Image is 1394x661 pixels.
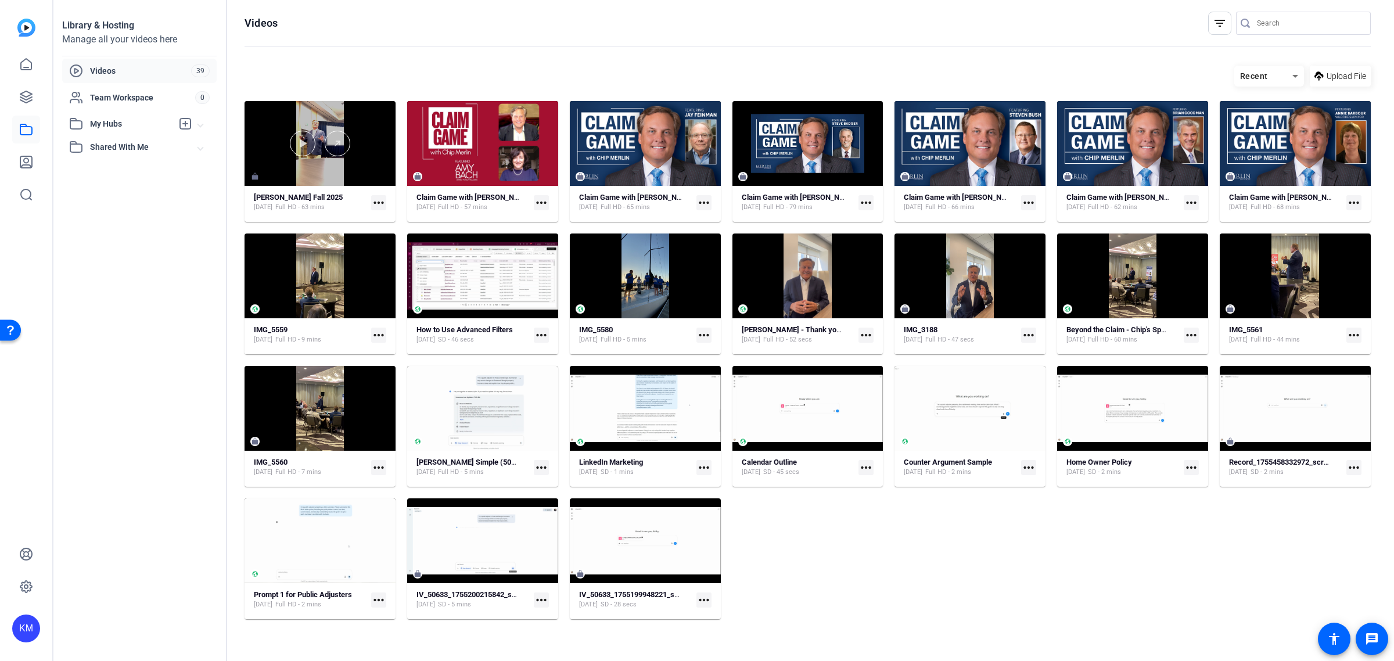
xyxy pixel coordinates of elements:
[696,592,712,608] mat-icon: more_horiz
[534,195,549,210] mat-icon: more_horiz
[904,193,1112,202] strong: Claim Game with [PERSON_NAME] Featuring [PERSON_NAME]
[1229,193,1342,212] a: Claim Game with [PERSON_NAME] featuring [PERSON_NAME][DATE]Full HD - 68 mins
[579,203,598,212] span: [DATE]
[742,335,760,344] span: [DATE]
[275,203,325,212] span: Full HD - 63 mins
[90,141,198,153] span: Shared With Me
[763,203,813,212] span: Full HD - 79 mins
[1346,328,1361,343] mat-icon: more_horiz
[579,590,692,609] a: IV_50633_1755199948221_screen[DATE]SD - 28 secs
[254,203,272,212] span: [DATE]
[1229,458,1342,477] a: Record_1755458332972_screen[DATE]SD - 2 mins
[742,325,912,334] strong: [PERSON_NAME] - Thank you for Beyond the Claim
[925,203,975,212] span: Full HD - 66 mins
[925,335,974,344] span: Full HD - 47 secs
[416,325,529,344] a: How to Use Advanced Filters[DATE]SD - 46 secs
[1066,458,1132,466] strong: Home Owner Policy
[1066,203,1085,212] span: [DATE]
[1229,203,1248,212] span: [DATE]
[254,590,367,609] a: Prompt 1 for Public Adjusters[DATE]Full HD - 2 mins
[1066,325,1179,344] a: Beyond the Claim - Chip's Speech[DATE]Full HD - 60 mins
[1229,335,1248,344] span: [DATE]
[371,460,386,475] mat-icon: more_horiz
[1251,468,1284,477] span: SD - 2 mins
[742,325,854,344] a: [PERSON_NAME] - Thank you for Beyond the Claim[DATE]Full HD - 52 secs
[1327,70,1366,82] span: Upload File
[742,458,854,477] a: Calendar Outline[DATE]SD - 45 secs
[438,203,487,212] span: Full HD - 57 mins
[1066,193,1273,202] strong: Claim Game with [PERSON_NAME] featuring [PERSON_NAME]
[90,92,195,103] span: Team Workspace
[601,600,637,609] span: SD - 28 secs
[1088,468,1121,477] span: SD - 2 mins
[1327,632,1341,646] mat-icon: accessibility
[438,600,471,609] span: SD - 5 mins
[195,91,210,104] span: 0
[62,112,217,135] mat-expansion-panel-header: My Hubs
[1021,195,1036,210] mat-icon: more_horiz
[1240,71,1268,81] span: Recent
[416,193,529,212] a: Claim Game with [PERSON_NAME] Featuring [PERSON_NAME][DATE]Full HD - 57 mins
[579,325,613,334] strong: IMG_5580
[90,65,191,77] span: Videos
[925,468,971,477] span: Full HD - 2 mins
[191,64,210,77] span: 39
[254,590,352,599] strong: Prompt 1 for Public Adjusters
[904,325,1016,344] a: IMG_3188[DATE]Full HD - 47 secs
[858,460,874,475] mat-icon: more_horiz
[254,458,367,477] a: IMG_5560[DATE]Full HD - 7 mins
[416,600,435,609] span: [DATE]
[742,458,797,466] strong: Calendar Outline
[1365,632,1379,646] mat-icon: message
[1251,203,1300,212] span: Full HD - 68 mins
[696,195,712,210] mat-icon: more_horiz
[579,468,598,477] span: [DATE]
[904,193,1016,212] a: Claim Game with [PERSON_NAME] Featuring [PERSON_NAME][DATE]Full HD - 66 mins
[1346,460,1361,475] mat-icon: more_horiz
[1066,325,1177,334] strong: Beyond the Claim - Chip's Speech
[534,460,549,475] mat-icon: more_horiz
[275,468,321,477] span: Full HD - 7 mins
[416,325,513,334] strong: How to Use Advanced Filters
[1251,335,1300,344] span: Full HD - 44 mins
[601,203,650,212] span: Full HD - 65 mins
[254,600,272,609] span: [DATE]
[858,328,874,343] mat-icon: more_horiz
[763,468,799,477] span: SD - 45 secs
[416,458,529,477] a: [PERSON_NAME] Simple (50636)[DATE]Full HD - 5 mins
[254,458,288,466] strong: IMG_5560
[416,590,531,599] strong: IV_50633_1755200215842_screen
[1213,16,1227,30] mat-icon: filter_list
[579,325,692,344] a: IMG_5580[DATE]Full HD - 5 mins
[1184,460,1199,475] mat-icon: more_horiz
[416,590,529,609] a: IV_50633_1755200215842_screen[DATE]SD - 5 mins
[254,193,367,212] a: [PERSON_NAME] Fall 2025[DATE]Full HD - 63 mins
[1229,468,1248,477] span: [DATE]
[254,468,272,477] span: [DATE]
[62,135,217,159] mat-expansion-panel-header: Shared With Me
[254,325,367,344] a: IMG_5559[DATE]Full HD - 9 mins
[904,458,1016,477] a: Counter Argument Sample[DATE]Full HD - 2 mins
[904,335,922,344] span: [DATE]
[254,335,272,344] span: [DATE]
[416,458,526,466] strong: [PERSON_NAME] Simple (50636)
[696,328,712,343] mat-icon: more_horiz
[1229,325,1263,334] strong: IMG_5561
[696,460,712,475] mat-icon: more_horiz
[1066,335,1085,344] span: [DATE]
[416,468,435,477] span: [DATE]
[534,328,549,343] mat-icon: more_horiz
[254,193,343,202] strong: [PERSON_NAME] Fall 2025
[1021,460,1036,475] mat-icon: more_horiz
[90,118,173,130] span: My Hubs
[601,468,634,477] span: SD - 1 mins
[438,468,484,477] span: Full HD - 5 mins
[1021,328,1036,343] mat-icon: more_horiz
[62,33,217,46] div: Manage all your videos here
[1066,193,1179,212] a: Claim Game with [PERSON_NAME] featuring [PERSON_NAME][DATE]Full HD - 62 mins
[17,19,35,37] img: blue-gradient.svg
[1088,203,1137,212] span: Full HD - 62 mins
[1346,195,1361,210] mat-icon: more_horiz
[12,615,40,642] div: KM
[1229,458,1336,466] strong: Record_1755458332972_screen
